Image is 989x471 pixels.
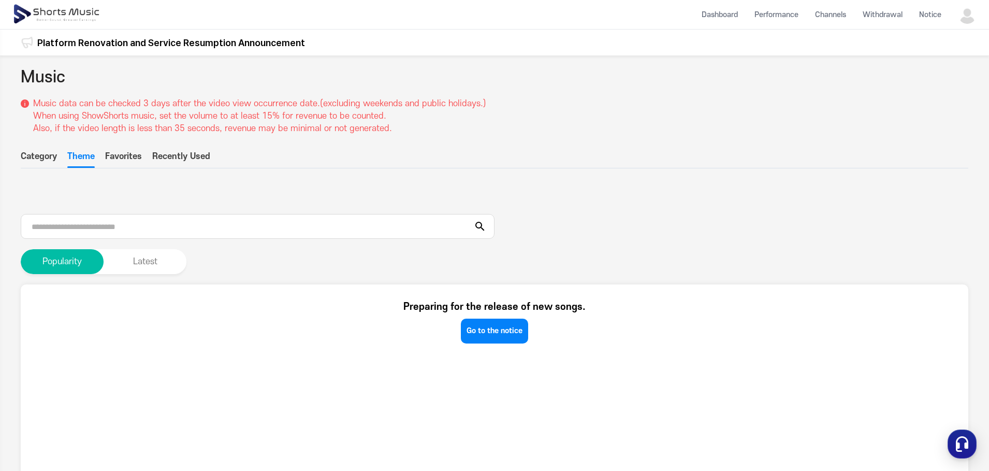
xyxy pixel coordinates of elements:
[21,150,57,168] button: Category
[22,180,57,203] button: #all
[67,150,95,168] button: Theme
[153,344,179,352] span: Settings
[33,97,486,135] p: Music data can be checked 3 days after the video view occurrence date.(excluding weekends and pub...
[86,345,117,353] span: Messages
[807,1,854,28] a: Channels
[134,329,199,354] a: Settings
[746,1,807,28] a: Performance
[958,5,977,24] img: 사용자 이미지
[403,300,586,315] p: Preparing for the release of new songs.
[854,1,911,28] a: Withdrawal
[3,329,68,354] a: Home
[26,344,45,352] span: Home
[68,329,134,354] a: Messages
[21,66,65,89] h2: Music
[37,36,305,50] a: Platform Renovation and Service Resumption Announcement
[104,249,186,274] button: Latest
[105,150,142,168] button: Favorites
[21,249,104,274] button: Popularity
[21,36,33,49] img: 알림 아이콘
[152,150,210,168] button: Recently Used
[21,99,29,108] img: 설명 아이콘
[461,319,528,344] a: Go to the notice
[693,1,746,28] a: Dashboard
[911,1,950,28] a: Notice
